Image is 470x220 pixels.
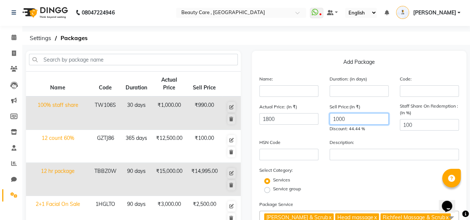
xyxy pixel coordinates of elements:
[259,139,281,146] label: HSN Code
[121,72,152,97] th: Duration
[187,96,222,130] td: ₹990.00
[29,54,238,65] input: Search by package name
[82,2,114,23] b: 08047224946
[26,130,90,163] td: 12 count 60%
[400,103,459,116] label: Staff Share On Redemption :(In %)
[330,104,360,110] label: Sell Price:(In ₹)
[152,130,187,163] td: ₹12,500.00
[259,76,273,82] label: Name:
[259,201,293,208] label: Package Service
[26,96,90,130] td: 100% staff share
[413,9,456,17] span: [PERSON_NAME]
[152,96,187,130] td: ₹1,000.00
[396,6,409,19] img: Pranav Kanase
[152,72,187,97] th: Actual Price
[19,2,70,23] img: logo
[273,177,290,183] label: Services
[121,163,152,196] td: 90 days
[26,32,55,45] span: Settings
[26,72,90,97] th: Name
[187,163,222,196] td: ₹14,995.00
[90,96,121,130] td: TW106S
[187,72,222,97] th: Sell Price
[330,76,367,82] label: Duration: (in days)
[259,104,297,110] label: Actual Price: (In ₹)
[187,130,222,163] td: ₹100.00
[273,185,301,192] label: Service group
[57,32,91,45] span: Packages
[90,163,121,196] td: TBBZ0W
[121,96,152,130] td: 30 days
[259,58,459,69] p: Add Package
[439,190,463,213] iframe: chat widget
[90,130,121,163] td: GZTJ86
[90,72,121,97] th: Code
[259,167,293,174] label: Select Category:
[152,163,187,196] td: ₹15,000.00
[26,163,90,196] td: 12 hr package
[400,76,412,82] label: Code:
[330,126,365,131] span: Discount: 44.44 %
[330,139,354,146] label: Description:
[121,130,152,163] td: 365 days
